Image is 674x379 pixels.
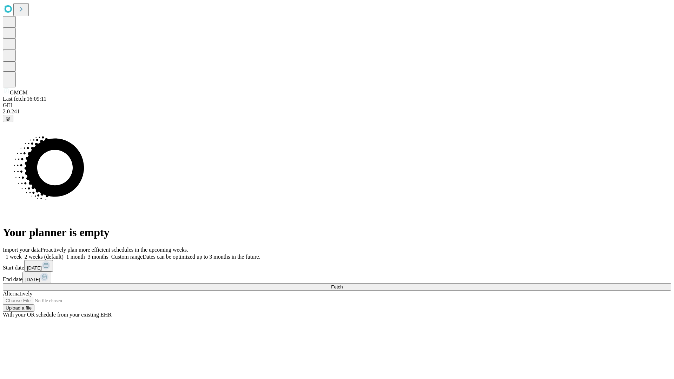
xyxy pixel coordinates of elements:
[143,254,260,260] span: Dates can be optimized up to 3 months in the future.
[6,254,22,260] span: 1 week
[6,116,11,121] span: @
[25,254,64,260] span: 2 weeks (default)
[25,277,40,282] span: [DATE]
[3,304,34,312] button: Upload a file
[66,254,85,260] span: 1 month
[3,247,41,253] span: Import your data
[10,89,28,95] span: GMCM
[3,226,671,239] h1: Your planner is empty
[88,254,108,260] span: 3 months
[3,102,671,108] div: GEI
[3,108,671,115] div: 2.0.241
[3,312,112,318] span: With your OR schedule from your existing EHR
[22,272,51,283] button: [DATE]
[24,260,53,272] button: [DATE]
[27,265,42,271] span: [DATE]
[111,254,143,260] span: Custom range
[331,284,343,290] span: Fetch
[3,283,671,291] button: Fetch
[3,272,671,283] div: End date
[3,115,13,122] button: @
[3,96,46,102] span: Last fetch: 16:09:11
[41,247,188,253] span: Proactively plan more efficient schedules in the upcoming weeks.
[3,291,32,297] span: Alternatively
[3,260,671,272] div: Start date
